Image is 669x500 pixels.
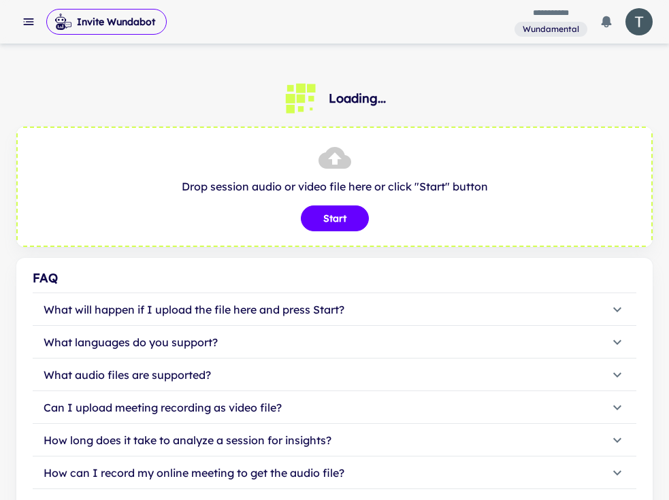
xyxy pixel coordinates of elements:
button: How long does it take to analyze a session for insights? [33,424,636,456]
button: What will happen if I upload the file here and press Start? [33,293,636,326]
div: FAQ [33,269,636,288]
p: Can I upload meeting recording as video file? [44,399,282,416]
p: What audio files are supported? [44,367,211,383]
span: Wundamental [517,23,585,35]
h6: Loading... [329,89,386,108]
button: Invite Wundabot [46,9,167,35]
img: photoURL [625,8,653,35]
p: What will happen if I upload the file here and press Start? [44,301,344,318]
p: How long does it take to analyze a session for insights? [44,432,331,448]
button: What languages do you support? [33,326,636,359]
p: What languages do you support? [44,334,218,350]
button: How can I record my online meeting to get the audio file? [33,456,636,489]
span: You are a member of this workspace. Contact your workspace owner for assistance. [515,20,587,37]
button: What audio files are supported? [33,359,636,391]
button: Start [301,205,369,231]
p: How can I record my online meeting to get the audio file? [44,465,344,481]
button: Can I upload meeting recording as video file? [33,391,636,424]
span: Invite Wundabot to record a meeting [46,8,167,35]
p: Drop session audio or video file here or click "Start" button [31,178,638,195]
